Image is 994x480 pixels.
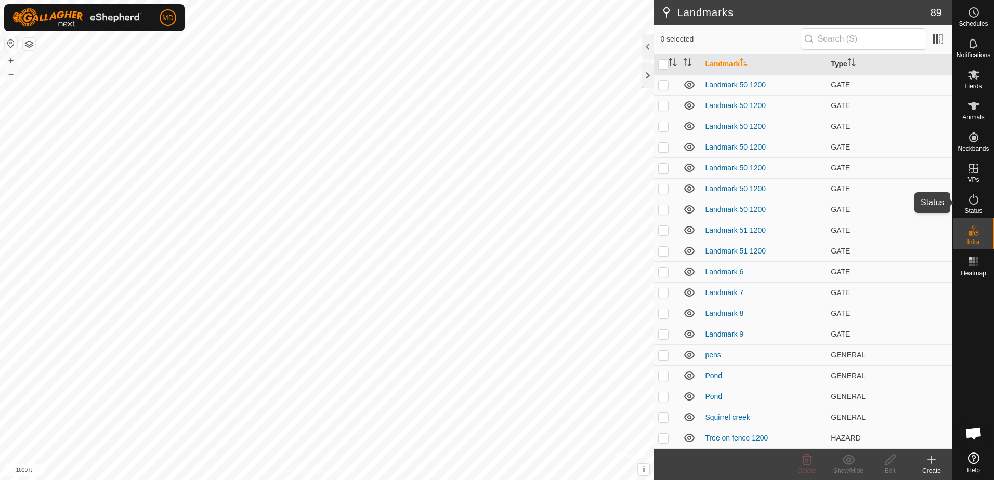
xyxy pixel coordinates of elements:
span: Schedules [959,21,988,27]
a: pens [705,351,721,359]
a: Landmark 50 1200 [705,122,766,130]
span: GENERAL [831,351,866,359]
a: Landmark 50 1200 [705,81,766,89]
span: Neckbands [958,145,989,152]
span: Notifications [957,52,990,58]
span: GATE [831,226,850,234]
span: GATE [831,184,850,193]
button: – [5,68,17,81]
div: Create [911,466,952,475]
span: Delete [798,467,816,474]
span: MD [162,12,174,23]
div: Edit [869,466,911,475]
span: HAZARD [831,434,861,442]
span: GENERAL [831,371,866,380]
a: Landmark 50 1200 [705,143,766,151]
p-sorticon: Activate to sort [847,60,856,68]
a: Tree on fence 1200 [705,434,768,442]
span: GATE [831,288,850,297]
span: Animals [962,114,985,121]
span: Status [964,208,982,214]
span: i [643,465,645,474]
span: GATE [831,122,850,130]
span: Herds [965,83,982,89]
a: Landmark 7 [705,288,743,297]
p-sorticon: Activate to sort [683,60,691,68]
span: 0 selected [660,34,800,45]
a: Pond [705,371,722,380]
a: Landmark 6 [705,268,743,276]
span: GATE [831,205,850,214]
a: Pond [705,392,722,401]
a: Landmark 50 1200 [705,164,766,172]
span: GATE [831,268,850,276]
th: Type [827,54,952,74]
a: Landmark 8 [705,309,743,317]
p-sorticon: Activate to sort [669,60,677,68]
a: Contact Us [337,466,368,476]
a: Help [953,448,994,477]
a: Landmark 51 1200 [705,226,766,234]
span: GENERAL [831,413,866,421]
span: GATE [831,309,850,317]
a: Landmark 50 1200 [705,101,766,110]
a: Landmark 50 1200 [705,205,766,214]
p-sorticon: Activate to sort [740,60,748,68]
span: GATE [831,101,850,110]
button: + [5,55,17,67]
span: 89 [931,5,942,20]
span: GATE [831,143,850,151]
div: Open chat [958,418,989,449]
button: i [638,464,649,475]
span: VPs [967,177,979,183]
a: Landmark 50 1200 [705,184,766,193]
span: GATE [831,330,850,338]
a: Landmark 9 [705,330,743,338]
a: Privacy Policy [286,466,325,476]
span: Heatmap [961,270,986,276]
button: Map Layers [23,38,35,50]
th: Landmark [701,54,827,74]
span: GATE [831,164,850,172]
button: Reset Map [5,37,17,50]
div: Show/Hide [828,466,869,475]
input: Search (S) [801,28,926,50]
span: Infra [967,239,979,245]
a: Landmark 51 1200 [705,247,766,255]
span: GATE [831,247,850,255]
h2: Landmarks [660,6,930,19]
span: Help [967,467,980,473]
a: Squirrel creek [705,413,750,421]
span: GATE [831,81,850,89]
span: GENERAL [831,392,866,401]
img: Gallagher Logo [12,8,142,27]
